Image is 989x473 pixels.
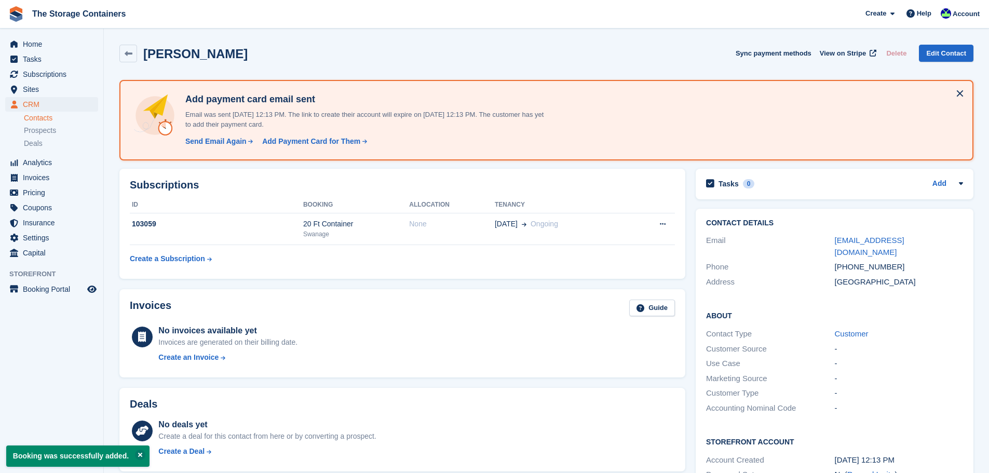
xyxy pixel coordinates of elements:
[23,170,85,185] span: Invoices
[130,219,303,229] div: 103059
[919,45,973,62] a: Edit Contact
[181,93,545,105] h4: Add payment card email sent
[158,352,297,363] a: Create an Invoice
[409,219,495,229] div: None
[941,8,951,19] img: Stacy Williams
[706,373,834,385] div: Marketing Source
[5,155,98,170] a: menu
[130,249,212,268] a: Create a Subscription
[706,358,834,370] div: Use Case
[5,82,98,97] a: menu
[24,139,43,148] span: Deals
[24,138,98,149] a: Deals
[835,261,963,273] div: [PHONE_NUMBER]
[158,337,297,348] div: Invoices are generated on their billing date.
[736,45,811,62] button: Sync payment methods
[8,6,24,22] img: stora-icon-8386f47178a22dfd0bd8f6a31ec36ba5ce8667c1dd55bd0f319d3a0aa187defe.svg
[5,97,98,112] a: menu
[706,235,834,258] div: Email
[743,179,755,188] div: 0
[835,402,963,414] div: -
[23,37,85,51] span: Home
[158,352,219,363] div: Create an Invoice
[835,387,963,399] div: -
[835,373,963,385] div: -
[28,5,130,22] a: The Storage Containers
[5,37,98,51] a: menu
[706,402,834,414] div: Accounting Nominal Code
[5,282,98,296] a: menu
[706,328,834,340] div: Contact Type
[835,343,963,355] div: -
[5,67,98,82] a: menu
[917,8,931,19] span: Help
[24,113,98,123] a: Contacts
[262,136,360,147] div: Add Payment Card for Them
[24,125,98,136] a: Prospects
[181,110,545,130] p: Email was sent [DATE] 12:13 PM. The link to create their account will expire on [DATE] 12:13 PM. ...
[706,261,834,273] div: Phone
[158,431,376,442] div: Create a deal for this contact from here or by converting a prospect.
[706,436,963,447] h2: Storefront Account
[820,48,866,59] span: View on Stripe
[5,185,98,200] a: menu
[835,454,963,466] div: [DATE] 12:13 PM
[5,52,98,66] a: menu
[23,155,85,170] span: Analytics
[133,93,177,138] img: add-payment-card-4dbda4983b697a7845d177d07a5d71e8a16f1ec00487972de202a45f1e8132f5.svg
[23,82,85,97] span: Sites
[158,446,376,457] a: Create a Deal
[531,220,558,228] span: Ongoing
[706,219,963,227] h2: Contact Details
[303,197,409,213] th: Booking
[706,343,834,355] div: Customer Source
[23,200,85,215] span: Coupons
[932,178,946,190] a: Add
[495,197,629,213] th: Tenancy
[5,200,98,215] a: menu
[706,276,834,288] div: Address
[835,329,869,338] a: Customer
[130,253,205,264] div: Create a Subscription
[5,246,98,260] a: menu
[495,219,518,229] span: [DATE]
[303,229,409,239] div: Swanage
[706,454,834,466] div: Account Created
[409,197,495,213] th: Allocation
[23,246,85,260] span: Capital
[882,45,911,62] button: Delete
[5,215,98,230] a: menu
[303,219,409,229] div: 20 Ft Container
[86,283,98,295] a: Preview store
[23,52,85,66] span: Tasks
[629,300,675,317] a: Guide
[719,179,739,188] h2: Tasks
[706,387,834,399] div: Customer Type
[185,136,247,147] div: Send Email Again
[130,197,303,213] th: ID
[258,136,368,147] a: Add Payment Card for Them
[9,269,103,279] span: Storefront
[158,446,205,457] div: Create a Deal
[130,179,675,191] h2: Subscriptions
[835,358,963,370] div: -
[5,231,98,245] a: menu
[23,231,85,245] span: Settings
[23,67,85,82] span: Subscriptions
[706,310,963,320] h2: About
[158,418,376,431] div: No deals yet
[130,398,157,410] h2: Deals
[865,8,886,19] span: Create
[158,325,297,337] div: No invoices available yet
[23,215,85,230] span: Insurance
[23,97,85,112] span: CRM
[953,9,980,19] span: Account
[24,126,56,136] span: Prospects
[23,185,85,200] span: Pricing
[5,170,98,185] a: menu
[23,282,85,296] span: Booking Portal
[6,445,150,467] p: Booking was successfully added.
[130,300,171,317] h2: Invoices
[835,276,963,288] div: [GEOGRAPHIC_DATA]
[835,236,904,256] a: [EMAIL_ADDRESS][DOMAIN_NAME]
